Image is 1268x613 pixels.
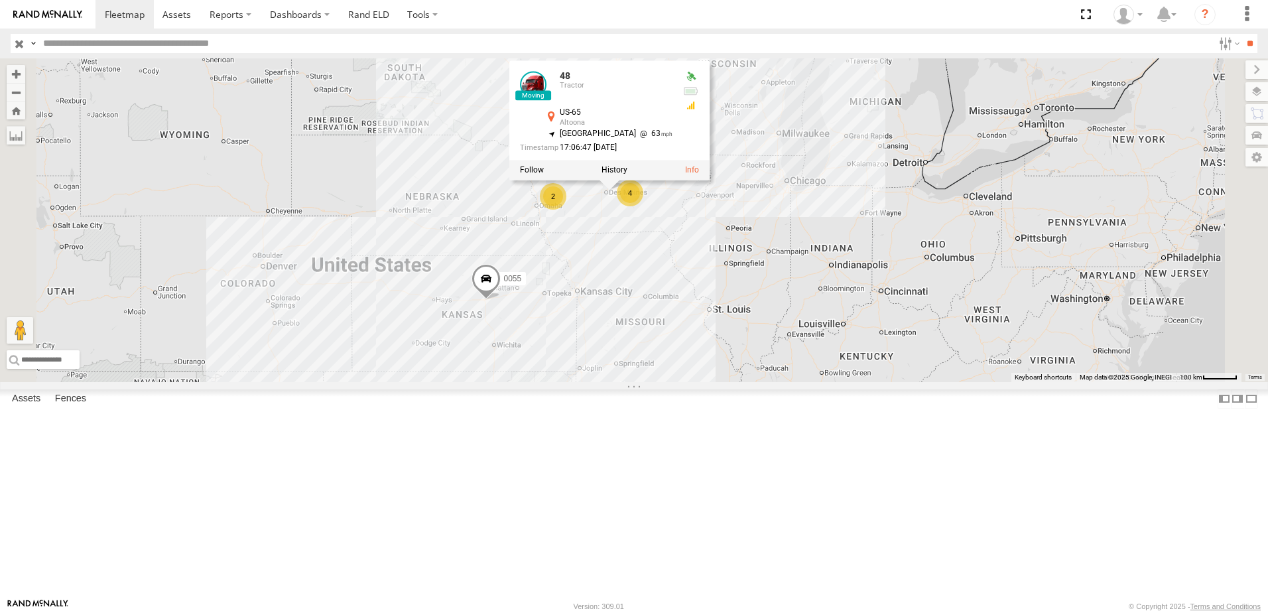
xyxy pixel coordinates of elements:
div: 2 [540,183,566,210]
a: Visit our Website [7,600,68,613]
span: 0055 [503,274,521,283]
label: Hide Summary Table [1245,389,1258,409]
a: View Asset Details [520,72,546,98]
label: Search Query [28,34,38,53]
button: Zoom in [7,65,25,83]
label: Realtime tracking of Asset [520,166,544,175]
a: Terms and Conditions [1190,602,1261,610]
img: rand-logo.svg [13,10,82,19]
button: Zoom out [7,83,25,102]
a: 48 [560,71,570,82]
i: ? [1194,4,1216,25]
div: Tim Zylstra [1109,5,1147,25]
label: View Asset History [602,166,627,175]
div: 4 [617,180,643,206]
span: Map data ©2025 Google, INEGI [1080,374,1172,381]
div: No voltage information received from this device. [683,86,699,97]
div: US-65 [560,109,672,117]
div: © Copyright 2025 - [1129,602,1261,610]
button: Zoom Home [7,102,25,119]
label: Fences [48,389,93,408]
label: Dock Summary Table to the Right [1231,389,1244,409]
div: Version: 309.01 [574,602,624,610]
label: Map Settings [1245,148,1268,167]
div: Altoona [560,119,672,127]
button: Keyboard shortcuts [1015,373,1072,382]
div: Tractor [560,82,672,90]
div: GSM Signal = 3 [683,100,699,111]
span: 63 [636,129,672,138]
button: Map Scale: 100 km per 49 pixels [1176,373,1241,382]
span: [GEOGRAPHIC_DATA] [560,129,636,138]
label: Search Filter Options [1214,34,1242,53]
label: Assets [5,389,47,408]
a: View Asset Details [685,166,699,175]
label: Dock Summary Table to the Left [1218,389,1231,409]
div: Valid GPS Fix [683,72,699,82]
a: Terms (opens in new tab) [1248,375,1262,380]
label: Measure [7,126,25,145]
div: Date/time of location update [520,143,672,152]
span: 100 km [1180,374,1202,381]
button: Drag Pegman onto the map to open Street View [7,317,33,344]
